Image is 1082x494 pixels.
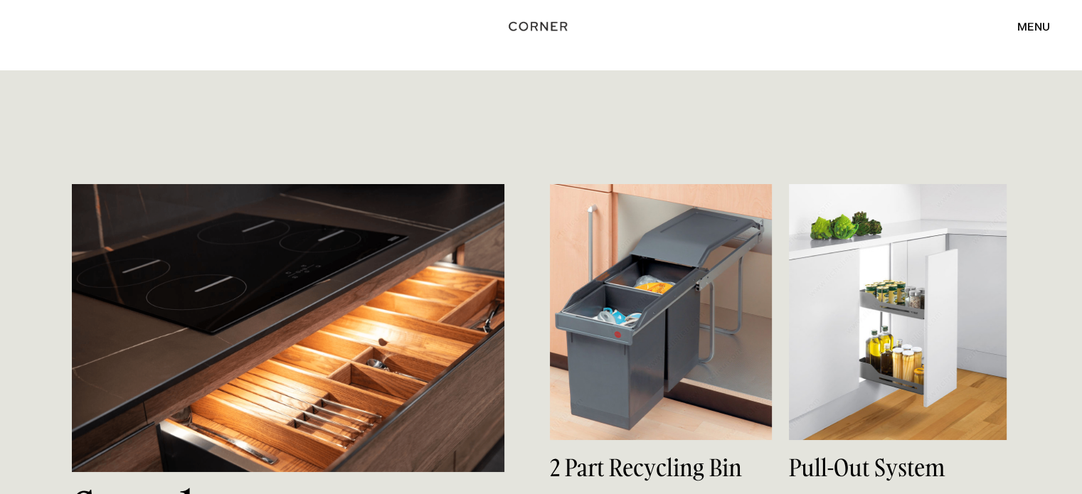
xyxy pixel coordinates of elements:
[1017,21,1050,32] div: menu
[550,184,772,440] img: Two part recycling bin
[789,184,1007,440] img: Pull-out system opened and shown with content inside
[789,455,1011,480] h4: Pull-Out System
[550,455,772,480] h4: 2 Part Recycling Bin
[504,17,578,36] a: home
[1003,14,1050,38] div: menu
[72,184,504,472] img: Cutlery drawer with lighting under the cabinet inside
